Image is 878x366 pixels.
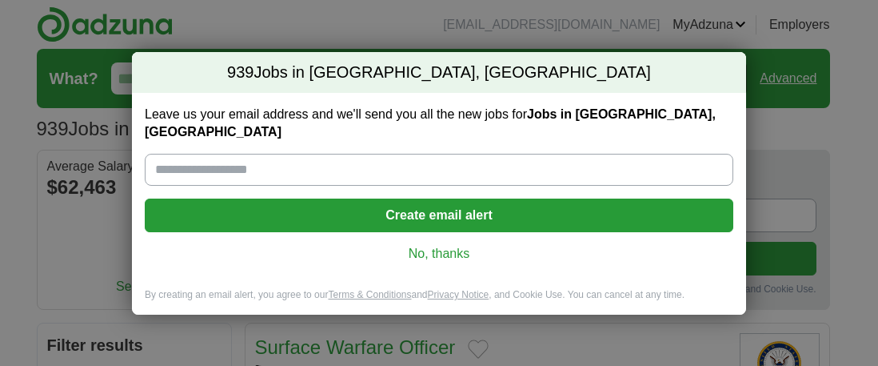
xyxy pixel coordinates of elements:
a: Privacy Notice [428,289,489,300]
a: No, thanks [158,245,720,263]
h2: Jobs in [GEOGRAPHIC_DATA], [GEOGRAPHIC_DATA] [132,52,746,94]
span: 939 [227,62,253,84]
button: Create email alert [145,199,733,232]
div: By creating an email alert, you agree to our and , and Cookie Use. You can cancel at any time. [132,288,746,315]
label: Leave us your email address and we'll send you all the new jobs for [145,106,733,141]
a: Terms & Conditions [328,289,411,300]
